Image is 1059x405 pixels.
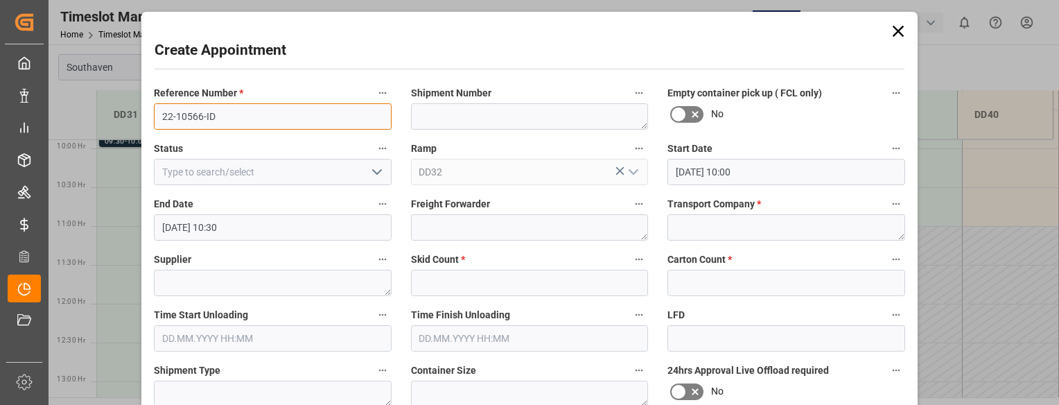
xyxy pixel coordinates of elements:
span: Empty container pick up ( FCL only) [667,86,822,101]
span: Freight Forwarder [411,197,490,212]
span: Container Size [411,363,476,378]
button: Ramp [630,139,648,157]
button: Container Size [630,361,648,379]
span: Time Finish Unloading [411,308,510,322]
span: Time Start Unloading [154,308,248,322]
span: Shipment Type [154,363,220,378]
span: Transport Company [667,197,761,212]
span: LFD [667,308,685,322]
input: DD.MM.YYYY HH:MM [154,214,392,241]
span: End Date [154,197,193,212]
button: Time Finish Unloading [630,306,648,324]
button: Empty container pick up ( FCL only) [887,84,905,102]
button: open menu [622,162,643,183]
button: Start Date [887,139,905,157]
span: Reference Number [154,86,243,101]
span: Status [154,141,183,156]
span: Supplier [154,252,191,267]
button: Supplier [374,250,392,268]
input: DD.MM.YYYY HH:MM [667,159,905,185]
input: DD.MM.YYYY HH:MM [411,325,649,352]
button: Time Start Unloading [374,306,392,324]
button: Freight Forwarder [630,195,648,213]
button: Skid Count * [630,250,648,268]
input: Type to search/select [411,159,649,185]
span: Skid Count [411,252,465,267]
button: Transport Company * [887,195,905,213]
input: Type to search/select [154,159,392,185]
span: No [711,107,724,121]
button: Shipment Type [374,361,392,379]
button: 24hrs Approval Live Offload required [887,361,905,379]
button: open menu [365,162,386,183]
span: Carton Count [667,252,732,267]
button: Reference Number * [374,84,392,102]
h2: Create Appointment [155,40,286,62]
button: Carton Count * [887,250,905,268]
button: Shipment Number [630,84,648,102]
button: Status [374,139,392,157]
span: Start Date [667,141,712,156]
span: Ramp [411,141,437,156]
span: Shipment Number [411,86,491,101]
button: LFD [887,306,905,324]
span: No [711,384,724,399]
span: 24hrs Approval Live Offload required [667,363,829,378]
input: DD.MM.YYYY HH:MM [154,325,392,352]
button: End Date [374,195,392,213]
